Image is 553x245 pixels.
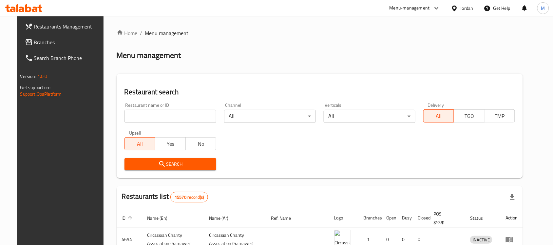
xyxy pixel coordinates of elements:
span: 1.0.0 [37,72,48,81]
div: Menu [505,236,518,243]
div: Jordan [461,5,473,12]
span: POS group [434,210,457,226]
button: All [423,109,454,122]
th: Open [381,208,397,228]
h2: Restaurant search [124,87,515,97]
a: Support.OpsPlatform [20,90,62,98]
input: Search for restaurant name or ID.. [124,110,216,123]
button: TGO [454,109,485,122]
label: Delivery [428,103,444,107]
div: All [224,110,316,123]
span: All [127,139,153,149]
th: Branches [358,208,381,228]
label: Upsell [129,131,141,135]
div: Total records count [170,192,208,202]
button: All [124,137,155,150]
span: Status [470,214,491,222]
span: Menu management [145,29,189,37]
span: Search Branch Phone [34,54,104,62]
a: Branches [20,34,109,50]
button: Search [124,158,216,170]
span: INACTIVE [470,236,492,244]
th: Logo [329,208,358,228]
span: All [426,111,451,121]
span: Branches [34,38,104,46]
a: Search Branch Phone [20,50,109,66]
span: Restaurants Management [34,23,104,30]
span: Search [130,160,211,168]
button: No [185,137,216,150]
span: 15570 record(s) [171,194,208,200]
span: Name (En) [147,214,176,222]
div: Export file [505,189,520,205]
span: Yes [158,139,183,149]
a: Restaurants Management [20,19,109,34]
h2: Restaurants list [122,192,208,202]
button: Yes [155,137,186,150]
li: / [140,29,143,37]
span: M [541,5,545,12]
span: No [188,139,214,149]
span: Name (Ar) [209,214,237,222]
th: Action [500,208,523,228]
a: Home [117,29,138,37]
span: TMP [487,111,512,121]
h2: Menu management [117,50,181,61]
nav: breadcrumb [117,29,523,37]
span: Get support on: [20,83,50,92]
span: ID [122,214,134,222]
th: Closed [413,208,429,228]
span: TGO [457,111,482,121]
button: TMP [484,109,515,122]
div: All [324,110,415,123]
div: Menu-management [390,4,430,12]
span: Version: [20,72,36,81]
th: Busy [397,208,413,228]
span: Ref. Name [271,214,299,222]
